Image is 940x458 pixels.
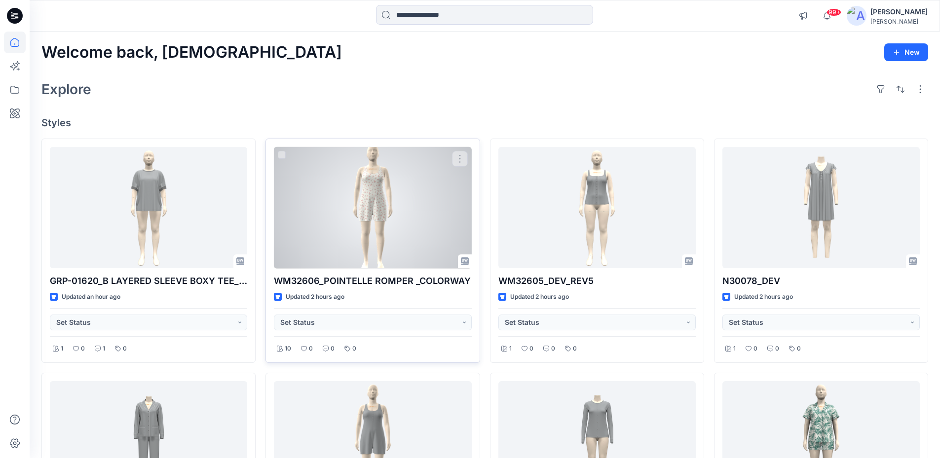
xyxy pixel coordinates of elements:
[510,292,569,302] p: Updated 2 hours ago
[529,344,533,354] p: 0
[827,8,841,16] span: 99+
[870,6,928,18] div: [PERSON_NAME]
[274,274,471,288] p: WM32606_POINTELLE ROMPER _COLORWAY
[331,344,335,354] p: 0
[81,344,85,354] p: 0
[62,292,120,302] p: Updated an hour ago
[753,344,757,354] p: 0
[309,344,313,354] p: 0
[722,147,920,269] a: N30078_DEV
[775,344,779,354] p: 0
[41,43,342,62] h2: Welcome back, [DEMOGRAPHIC_DATA]
[722,274,920,288] p: N30078_DEV
[41,117,928,129] h4: Styles
[41,81,91,97] h2: Explore
[103,344,105,354] p: 1
[734,292,793,302] p: Updated 2 hours ago
[274,147,471,269] a: WM32606_POINTELLE ROMPER _COLORWAY
[551,344,555,354] p: 0
[498,274,696,288] p: WM32605_DEV_REV5
[573,344,577,354] p: 0
[123,344,127,354] p: 0
[847,6,866,26] img: avatar
[797,344,801,354] p: 0
[509,344,512,354] p: 1
[733,344,736,354] p: 1
[50,147,247,269] a: GRP-01620_B LAYERED SLEEVE BOXY TEE_DEV
[870,18,928,25] div: [PERSON_NAME]
[884,43,928,61] button: New
[498,147,696,269] a: WM32605_DEV_REV5
[285,344,291,354] p: 10
[61,344,63,354] p: 1
[352,344,356,354] p: 0
[286,292,344,302] p: Updated 2 hours ago
[50,274,247,288] p: GRP-01620_B LAYERED SLEEVE BOXY TEE_DEV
